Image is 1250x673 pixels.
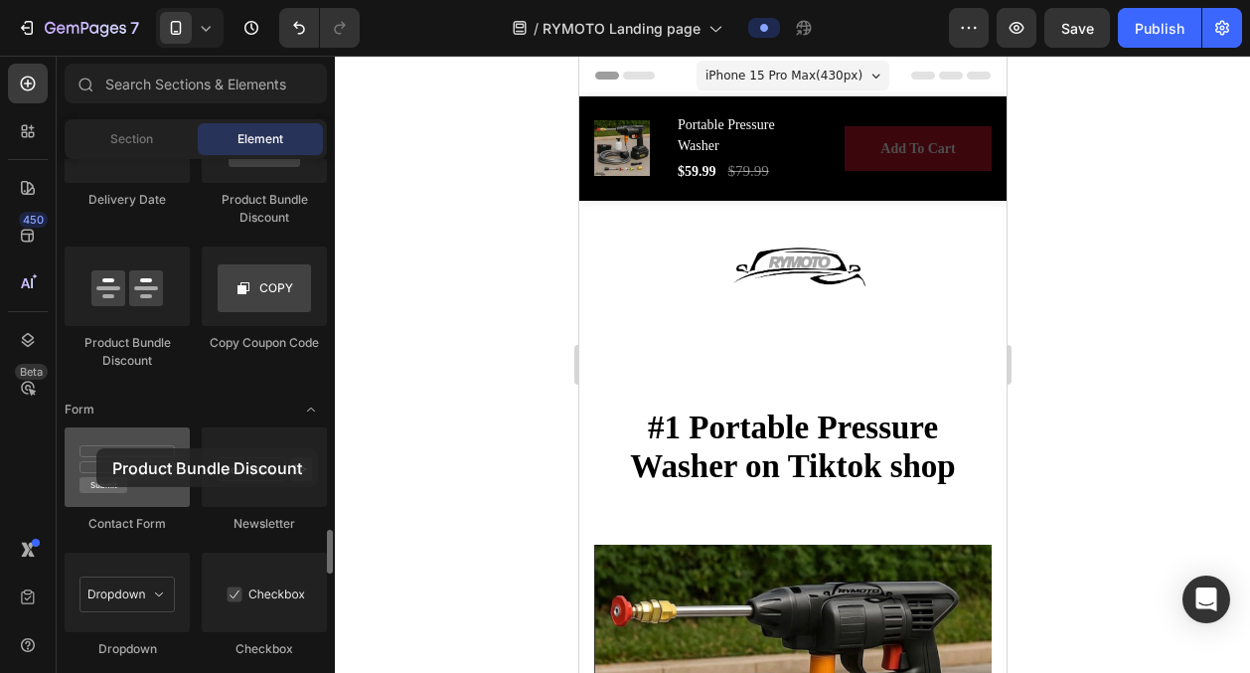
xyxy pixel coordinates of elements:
[130,16,139,40] p: 7
[534,18,539,39] span: /
[1135,18,1184,39] div: Publish
[202,515,327,533] div: Newsletter
[1044,8,1110,48] button: Save
[579,56,1007,673] iframe: Design area
[1118,8,1201,48] button: Publish
[65,191,190,209] div: Delivery Date
[65,64,327,103] input: Search Sections & Elements
[65,401,94,419] span: Form
[1061,20,1094,37] span: Save
[1182,576,1230,623] div: Open Intercom Messenger
[15,364,48,380] div: Beta
[202,191,327,227] div: Product Bundle Discount
[8,8,148,48] button: 7
[110,130,153,148] span: Section
[295,394,327,425] span: Toggle open
[279,8,360,48] div: Undo/Redo
[202,640,327,658] div: Checkbox
[543,18,701,39] span: RYMOTO Landing page
[65,515,190,533] div: Contact Form
[19,212,48,228] div: 450
[65,640,190,658] div: Dropdown
[202,334,327,352] div: Copy Coupon Code
[65,334,190,370] div: Product Bundle Discount
[237,130,283,148] span: Element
